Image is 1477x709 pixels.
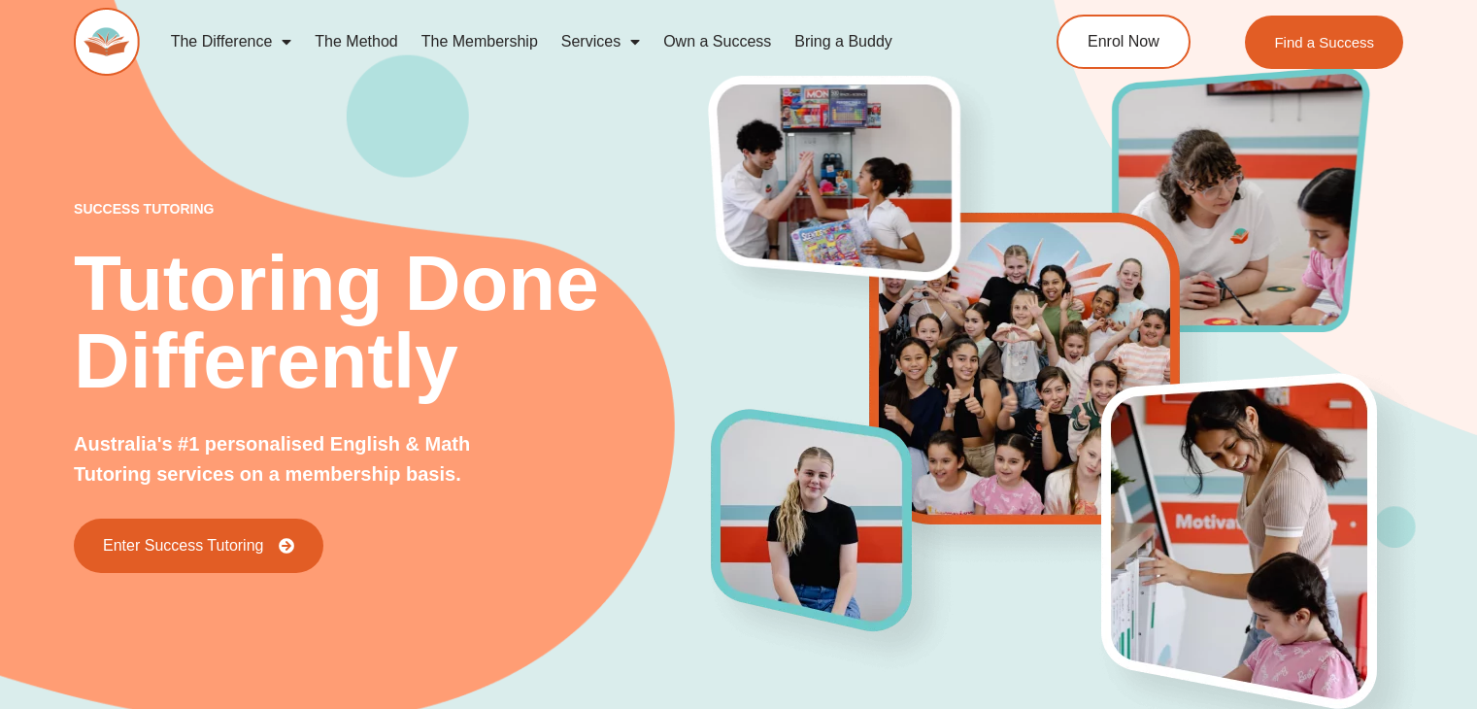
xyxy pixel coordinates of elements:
[103,538,263,554] span: Enter Success Tutoring
[410,19,550,64] a: The Membership
[783,19,904,64] a: Bring a Buddy
[74,245,712,400] h2: Tutoring Done Differently
[159,19,981,64] nav: Menu
[1274,35,1374,50] span: Find a Success
[1057,15,1191,69] a: Enrol Now
[652,19,783,64] a: Own a Success
[74,429,540,490] p: Australia's #1 personalised English & Math Tutoring services on a membership basis.
[1088,34,1159,50] span: Enrol Now
[303,19,409,64] a: The Method
[74,202,712,216] p: success tutoring
[74,519,323,573] a: Enter Success Tutoring
[159,19,304,64] a: The Difference
[550,19,652,64] a: Services
[1245,16,1403,69] a: Find a Success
